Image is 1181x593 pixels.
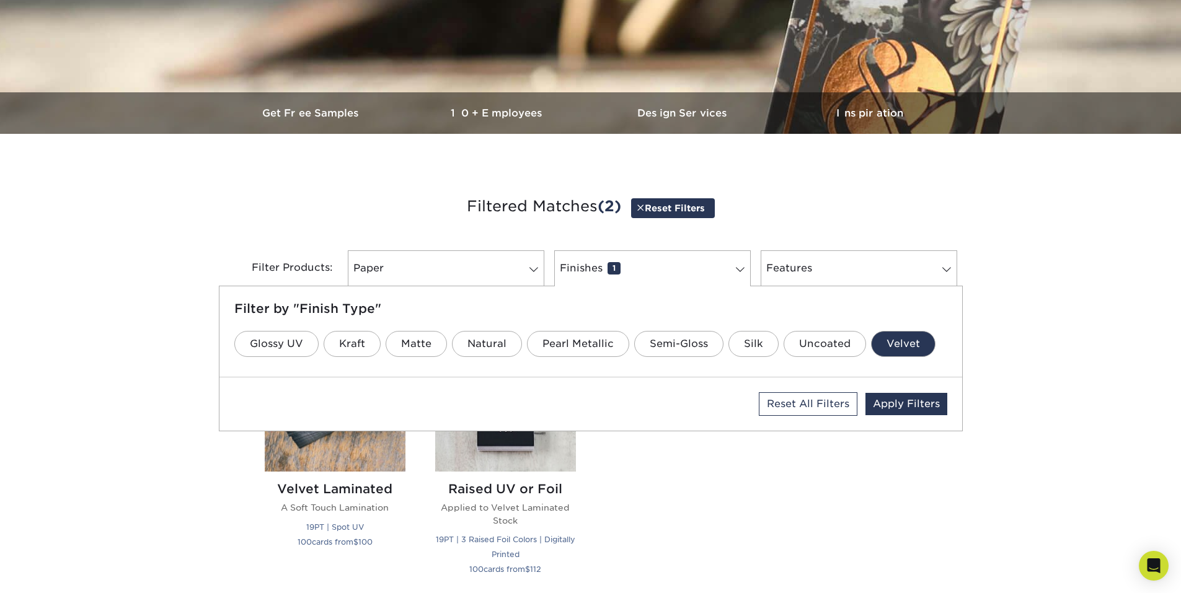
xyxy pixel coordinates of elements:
[784,331,866,357] a: Uncoated
[598,197,621,215] span: (2)
[761,250,957,286] a: Features
[865,393,947,415] a: Apply Filters
[265,501,405,514] p: A Soft Touch Lamination
[634,331,723,357] a: Semi-Gloss
[436,535,575,559] small: 19PT | 3 Raised Foil Colors | Digitally Printed
[405,92,591,134] a: 10+ Employees
[554,250,751,286] a: Finishes1
[1139,551,1169,581] div: Open Intercom Messenger
[219,250,343,286] div: Filter Products:
[353,537,358,547] span: $
[358,537,373,547] span: 100
[219,107,405,119] h3: Get Free Samples
[298,537,373,547] small: cards from
[759,392,857,416] a: Reset All Filters
[435,331,576,591] a: Raised UV or Foil Business Cards Raised UV or Foil Applied to Velvet Laminated Stock 19PT | 3 Rai...
[777,107,963,119] h3: Inspiration
[728,331,779,357] a: Silk
[234,301,947,316] h5: Filter by "Finish Type"
[525,564,530,574] span: $
[452,331,522,357] a: Natural
[234,331,319,357] a: Glossy UV
[591,92,777,134] a: Design Services
[324,331,381,357] a: Kraft
[405,107,591,119] h3: 10+ Employees
[530,564,541,574] span: 112
[631,198,715,217] a: Reset Filters
[306,522,364,532] small: 19PT | Spot UV
[348,250,544,286] a: Paper
[608,262,621,275] span: 1
[298,537,312,547] span: 100
[265,481,405,496] h2: Velvet Laminated
[219,92,405,134] a: Get Free Samples
[228,178,953,235] h3: Filtered Matches
[527,331,629,357] a: Pearl Metallic
[871,331,936,357] a: Velvet
[265,331,405,591] a: Velvet Laminated Business Cards Velvet Laminated A Soft Touch Lamination 19PT | Spot UV 100cards ...
[435,481,576,496] h2: Raised UV or Foil
[777,92,963,134] a: Inspiration
[435,501,576,527] p: Applied to Velvet Laminated Stock
[386,331,447,357] a: Matte
[469,564,541,574] small: cards from
[591,107,777,119] h3: Design Services
[469,564,484,574] span: 100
